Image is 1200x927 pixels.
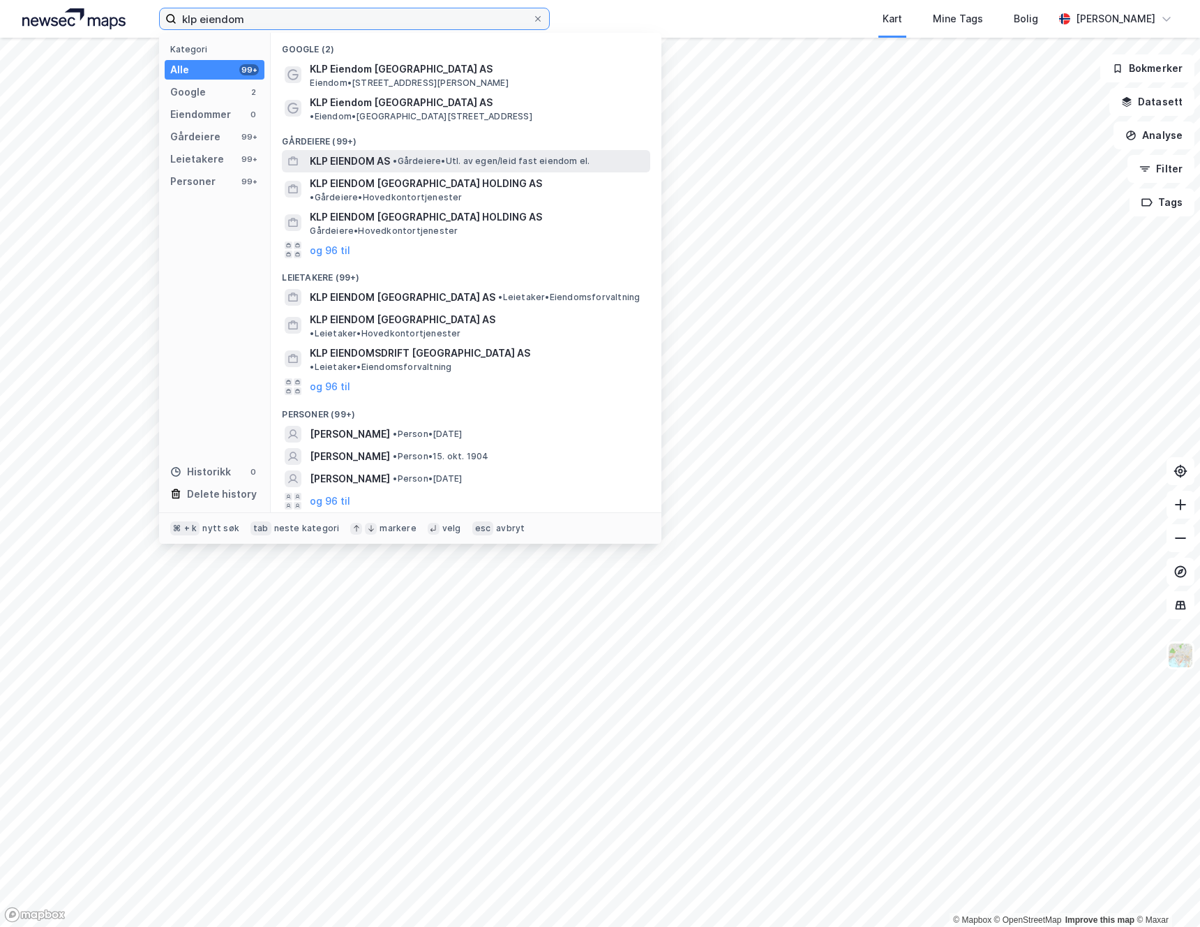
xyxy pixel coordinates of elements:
a: Improve this map [1065,915,1134,925]
div: 2 [248,87,259,98]
div: Google [170,84,206,101]
span: KLP Eiendom [GEOGRAPHIC_DATA] AS [310,61,645,77]
div: 99+ [239,64,259,75]
span: • [393,156,397,166]
span: KLP Eiendom [GEOGRAPHIC_DATA] AS [310,94,493,111]
div: Delete history [187,486,257,503]
div: Gårdeiere (99+) [271,125,661,150]
div: neste kategori [274,523,340,534]
span: Leietaker • Eiendomsforvaltning [310,362,451,373]
span: • [393,473,397,484]
div: Historikk [170,463,231,480]
span: Eiendom • [STREET_ADDRESS][PERSON_NAME] [310,77,508,89]
span: Gårdeiere • Hovedkontortjenester [310,192,462,203]
div: Leietakere [170,151,224,168]
div: Alle [170,61,189,78]
button: og 96 til [310,242,350,258]
span: Person • 15. okt. 1904 [393,451,488,462]
span: KLP EIENDOMSDRIFT [GEOGRAPHIC_DATA] AS [310,345,530,362]
span: [PERSON_NAME] [310,426,390,443]
span: [PERSON_NAME] [310,470,390,487]
button: Datasett [1109,88,1194,116]
img: Z [1167,642,1194,669]
span: Leietaker • Hovedkontortjenester [310,328,460,339]
span: • [310,328,314,339]
a: Mapbox [953,915,991,925]
a: OpenStreetMap [994,915,1062,925]
span: Eiendom • [GEOGRAPHIC_DATA][STREET_ADDRESS] [310,111,532,122]
div: Kart [883,10,902,27]
iframe: Chat Widget [1130,860,1200,927]
img: logo.a4113a55bc3d86da70a041830d287a7e.svg [22,8,126,29]
div: Leietakere (99+) [271,261,661,286]
span: Gårdeiere • Utl. av egen/leid fast eiendom el. [393,156,590,167]
span: KLP EIENDOM [GEOGRAPHIC_DATA] AS [310,289,495,306]
div: tab [250,521,271,535]
div: Mine Tags [933,10,983,27]
div: Kategori [170,44,264,54]
button: Tags [1130,188,1194,216]
button: og 96 til [310,493,350,510]
button: Filter [1127,155,1194,183]
div: Google (2) [271,33,661,58]
div: 99+ [239,131,259,142]
div: Personer (99+) [271,398,661,423]
div: [PERSON_NAME] [1076,10,1155,27]
span: Person • [DATE] [393,429,462,440]
span: KLP EIENDOM [GEOGRAPHIC_DATA] HOLDING AS [310,175,542,192]
span: • [393,451,397,461]
div: Personer [170,173,216,190]
span: • [310,362,314,372]
div: Eiendommer [170,106,231,123]
div: esc [472,521,494,535]
span: • [310,111,314,121]
span: • [393,429,397,439]
input: Søk på adresse, matrikkel, gårdeiere, leietakere eller personer [177,8,532,29]
button: Bokmerker [1100,54,1194,82]
div: 99+ [239,154,259,165]
div: 99+ [239,176,259,187]
span: Leietaker • Eiendomsforvaltning [498,292,640,303]
span: KLP EIENDOM [GEOGRAPHIC_DATA] AS [310,311,495,328]
span: Person • [DATE] [393,473,462,484]
div: 0 [248,109,259,120]
div: Kontrollprogram for chat [1130,860,1200,927]
div: avbryt [496,523,525,534]
span: [PERSON_NAME] [310,448,390,465]
div: 0 [248,466,259,477]
span: KLP EIENDOM AS [310,153,390,170]
button: Analyse [1113,121,1194,149]
div: nytt søk [202,523,239,534]
div: ⌘ + k [170,521,200,535]
a: Mapbox homepage [4,907,66,923]
div: velg [442,523,461,534]
span: Gårdeiere • Hovedkontortjenester [310,225,458,237]
div: Bolig [1014,10,1038,27]
div: markere [380,523,416,534]
button: og 96 til [310,378,350,395]
span: • [498,292,502,302]
span: • [310,192,314,202]
span: KLP EIENDOM [GEOGRAPHIC_DATA] HOLDING AS [310,209,645,225]
div: Gårdeiere [170,128,220,145]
